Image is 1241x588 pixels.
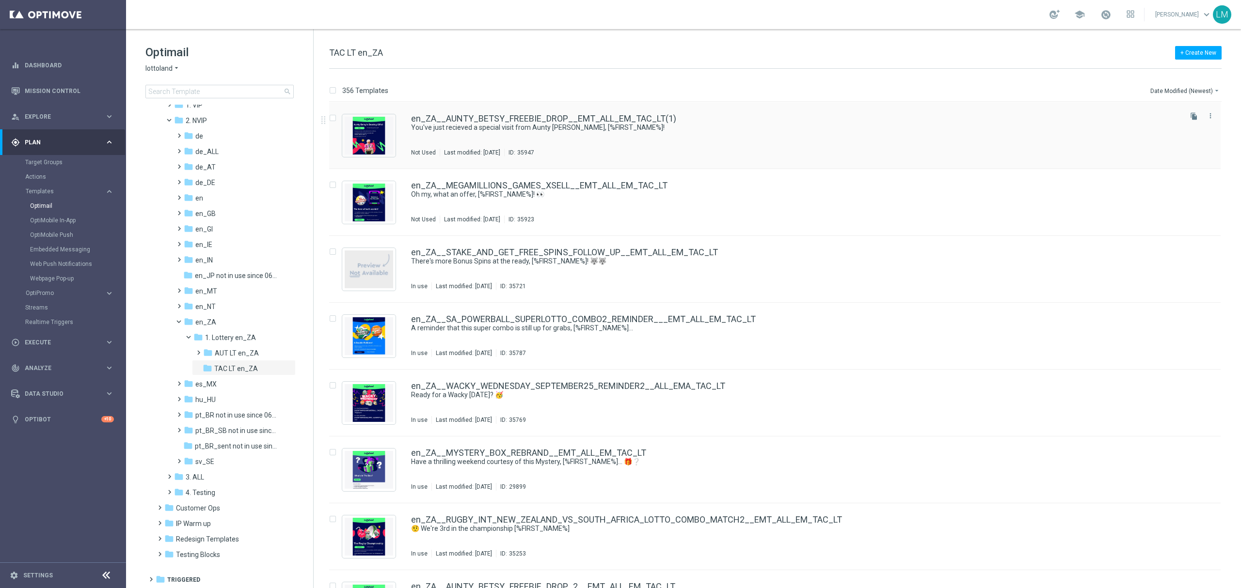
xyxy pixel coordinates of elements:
[11,112,20,121] i: person_search
[509,483,526,491] div: 29899
[184,410,193,419] i: folder
[173,64,180,73] i: arrow_drop_down
[184,379,193,388] i: folder
[11,78,114,104] div: Mission Control
[30,217,101,224] a: OptiMobile In-App
[30,242,125,257] div: Embedded Messaging
[203,363,212,373] i: folder
[411,324,1158,333] a: A reminder that this super combo is still up for grabs, [%FIRST_NAME%]...
[11,62,114,69] div: equalizer Dashboard
[11,138,105,147] div: Plan
[30,202,101,210] a: Optimail
[195,256,213,264] span: en_IN
[25,52,114,78] a: Dashboard
[11,364,105,372] div: Analyze
[25,173,101,181] a: Actions
[1201,9,1212,20] span: keyboard_arrow_down
[184,456,193,466] i: folder
[176,519,211,528] span: IP Warm up
[432,349,496,357] div: Last modified: [DATE]
[25,391,105,397] span: Data Studio
[184,224,193,233] i: folder
[105,389,114,398] i: keyboard_arrow_right
[345,384,393,422] img: 35769.jpeg
[184,208,193,218] i: folder
[11,406,114,432] div: Optibot
[342,86,388,95] p: 356 Templates
[11,416,114,423] button: lightbulb Optibot +10
[195,442,279,450] span: pt_BR_sent not in use since 06/2025
[11,139,114,146] div: gps_fixed Plan keyboard_arrow_right
[23,573,53,578] a: Settings
[411,149,436,156] div: Not Used
[440,216,504,223] div: Last modified: [DATE]
[517,216,534,223] div: 35923
[10,571,18,580] i: settings
[1149,85,1222,96] button: Date Modified (Newest)arrow_drop_down
[195,147,219,156] span: de_ALL
[25,114,105,120] span: Explore
[411,349,428,357] div: In use
[30,199,125,213] div: Optimail
[319,436,1239,503] div: Press SPACE to select this row.
[25,300,125,315] div: Streams
[411,315,756,324] a: en_ZA__SA_POWERBALL_SUPERLOTTO_COMBO2_REMINDER___EMT_ALL_EM_TAC_LT
[195,287,217,295] span: en_MT
[26,290,95,296] span: OptiPromo
[25,315,125,329] div: Realtime Triggers
[1074,9,1085,20] span: school
[195,225,213,233] span: en_GI
[411,123,1180,132] div: You've just recieved a special visit from Aunty Betsy, [%FIRST_NAME%]!
[411,181,668,190] a: en_ZA__MEGAMILLIONS_GAMES_XSELL__EMT_ALL_EM_TAC_LT
[1207,112,1214,120] i: more_vert
[145,64,180,73] button: lottoland arrow_drop_down
[11,389,105,398] div: Data Studio
[25,365,105,371] span: Analyze
[11,364,114,372] button: track_changes Analyze keyboard_arrow_right
[319,169,1239,236] div: Press SPACE to select this row.
[11,390,114,398] button: Data Studio keyboard_arrow_right
[345,317,393,355] img: 35787.jpeg
[184,239,193,249] i: folder
[184,317,193,326] i: folder
[184,286,193,295] i: folder
[164,549,174,559] i: folder
[504,149,534,156] div: ID:
[345,184,393,221] img: 35923.jpeg
[345,117,393,155] img: 35947.jpeg
[186,116,207,125] span: 2. NVIP
[25,155,125,170] div: Target Groups
[25,184,125,286] div: Templates
[195,194,203,202] span: en
[25,406,101,432] a: Optibot
[30,271,125,286] div: Webpage Pop-up
[319,503,1239,570] div: Press SPACE to select this row.
[183,441,193,450] i: folder
[411,190,1158,199] a: Oh my, what an offer, [%FIRST_NAME%]! 👀
[195,380,217,388] span: es_MX
[1154,7,1213,22] a: [PERSON_NAME]keyboard_arrow_down
[411,524,1158,533] a: 🤨 We're 3rd in the championship [%FIRST_NAME%]
[411,324,1180,333] div: A reminder that this super combo is still up for grabs, [%FIRST_NAME%]...
[411,457,1158,466] a: Have a thrilling weekend courtesy of this Mystery, [%FIRST_NAME%]... 🎁❔
[184,131,193,140] i: folder
[319,236,1239,303] div: Press SPACE to select this row.
[25,187,114,195] button: Templates keyboard_arrow_right
[214,364,258,373] span: TAC LT en_ZA
[411,483,428,491] div: In use
[30,275,101,282] a: Webpage Pop-up
[411,216,436,223] div: Not Used
[1190,112,1198,120] i: file_copy
[105,338,114,347] i: keyboard_arrow_right
[145,64,173,73] span: lottoland
[11,138,20,147] i: gps_fixed
[345,518,393,556] img: 35253.jpeg
[1213,5,1231,24] div: LM
[411,257,1180,266] div: There's more Bonus Spins at the ready, [%FIRST_NAME%]! 🐺🐺
[11,87,114,95] button: Mission Control
[11,415,20,424] i: lightbulb
[145,45,294,60] h1: Optimail
[184,193,193,202] i: folder
[25,289,114,297] button: OptiPromo keyboard_arrow_right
